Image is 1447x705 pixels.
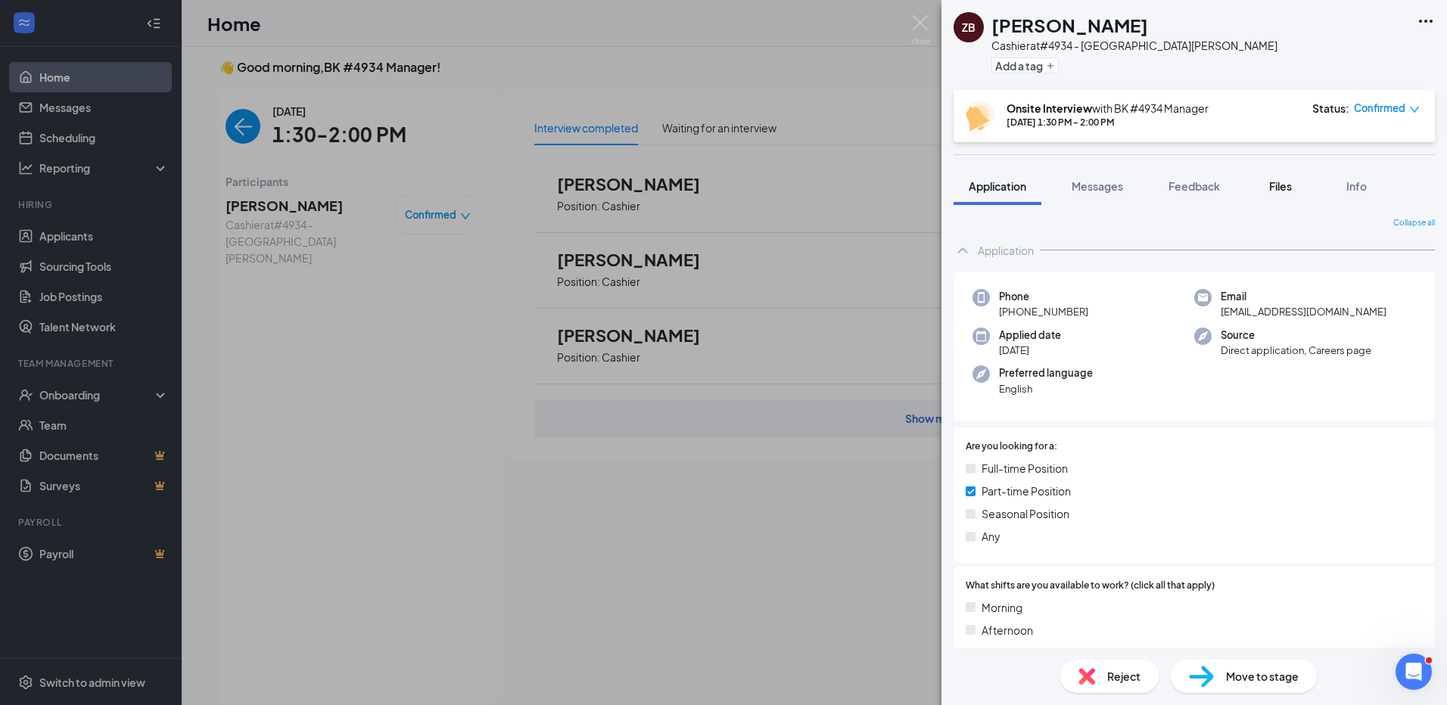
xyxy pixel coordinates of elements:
iframe: Intercom live chat [1396,654,1432,690]
h1: [PERSON_NAME] [991,12,1148,38]
span: Part-time Position [982,483,1071,499]
span: down [1409,104,1420,115]
span: Collapse all [1393,217,1435,229]
div: Application [978,243,1034,258]
span: Info [1346,179,1367,193]
span: Email [1221,289,1386,304]
span: Reject [1107,668,1140,685]
span: Feedback [1168,179,1220,193]
div: with BK #4934 Manager [1007,101,1209,116]
span: [PHONE_NUMBER] [999,304,1088,319]
button: PlusAdd a tag [991,57,1059,73]
div: ZB [962,20,976,35]
svg: Plus [1046,61,1055,70]
span: [EMAIL_ADDRESS][DOMAIN_NAME] [1221,304,1386,319]
div: Status : [1312,101,1349,116]
span: Any [982,528,1000,545]
div: Cashier at #4934 - [GEOGRAPHIC_DATA][PERSON_NAME] [991,38,1277,53]
span: Source [1221,328,1371,343]
span: Confirmed [1354,101,1405,116]
span: Afternoon [982,622,1033,638]
span: Morning [982,599,1022,616]
span: Are you looking for a: [966,439,1057,454]
span: Applied date [999,328,1061,343]
b: Onsite Interview [1007,101,1092,115]
span: Preferred language [999,365,1093,380]
div: [DATE] 1:30 PM - 2:00 PM [1007,116,1209,129]
span: Move to stage [1226,668,1299,685]
span: Application [969,179,1026,193]
span: Seasonal Position [982,505,1069,522]
span: Full-time Position [982,460,1068,477]
span: Direct application, Careers page [1221,343,1371,358]
span: [DATE] [999,343,1061,358]
span: What shifts are you available to work? (click all that apply) [966,579,1215,593]
span: Files [1269,179,1292,193]
span: English [999,381,1093,396]
span: Messages [1072,179,1123,193]
span: Evening [982,644,1022,661]
svg: ChevronUp [954,241,972,259]
span: Phone [999,289,1088,304]
svg: Ellipses [1417,12,1435,30]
